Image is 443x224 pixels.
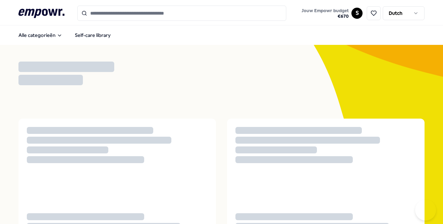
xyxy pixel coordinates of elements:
[302,8,349,14] span: Jouw Empowr budget
[300,7,350,21] button: Jouw Empowr budget€670
[302,14,349,19] span: € 670
[13,28,68,42] button: Alle categorieën
[415,200,436,221] iframe: Help Scout Beacon - Open
[69,28,116,42] a: Self-care library
[77,6,286,21] input: Search for products, categories or subcategories
[299,6,351,21] a: Jouw Empowr budget€670
[351,8,363,19] button: S
[13,28,116,42] nav: Main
